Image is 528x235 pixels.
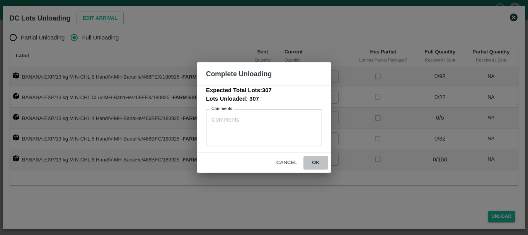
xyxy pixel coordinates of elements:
[206,87,272,93] b: Expected Total Lots: 307
[206,70,272,78] b: Complete Unloading
[211,106,232,112] label: Comments
[206,96,259,102] b: Lots Unloaded: 307
[303,156,328,170] button: ok
[273,156,300,170] button: Cancel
